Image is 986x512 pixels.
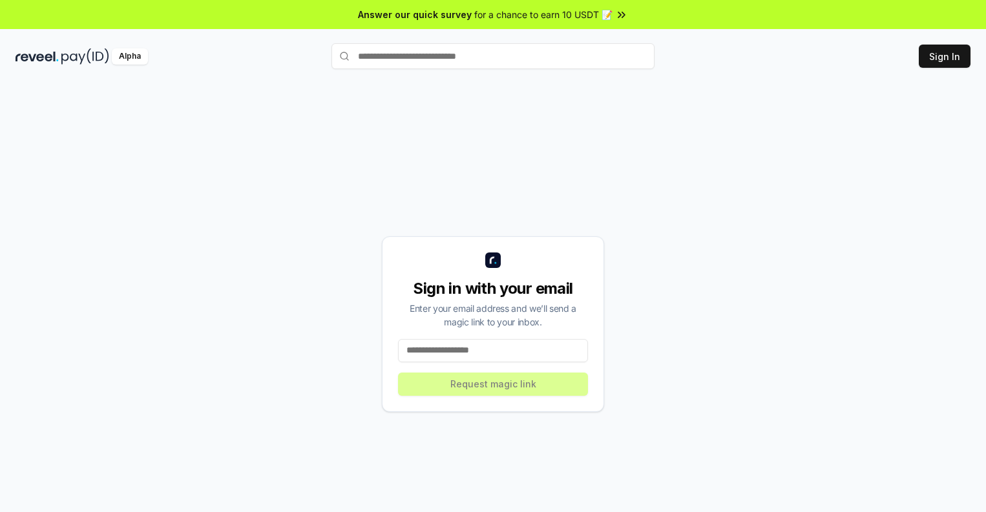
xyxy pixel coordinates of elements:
[398,302,588,329] div: Enter your email address and we’ll send a magic link to your inbox.
[474,8,613,21] span: for a chance to earn 10 USDT 📝
[358,8,472,21] span: Answer our quick survey
[112,48,148,65] div: Alpha
[485,252,501,268] img: logo_small
[919,45,970,68] button: Sign In
[16,48,59,65] img: reveel_dark
[61,48,109,65] img: pay_id
[398,278,588,299] div: Sign in with your email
